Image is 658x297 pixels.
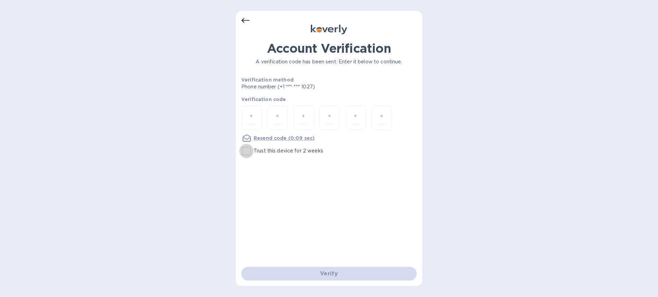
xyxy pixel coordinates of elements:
[254,135,315,141] u: Resend code (0:09 sec)
[241,96,417,103] p: Verification code
[241,77,294,83] b: Verification method
[241,58,417,65] p: A verification code has been sent. Enter it below to continue.
[254,147,323,154] p: Trust this device for 2 weeks
[241,41,417,55] h1: Account Verification
[241,83,367,90] p: Phone number (+1 *** *** 1027)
